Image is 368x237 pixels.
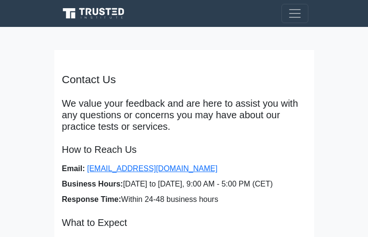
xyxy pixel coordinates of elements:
h5: How to Reach Us [62,144,306,155]
h5: What to Expect [62,217,306,228]
a: [EMAIL_ADDRESS][DOMAIN_NAME] [87,164,217,173]
p: We value your feedback and are here to assist you with any questions or concerns you may have abo... [62,98,306,132]
li: Within 24-48 business hours [62,194,306,205]
li: [DATE] to [DATE], 9:00 AM - 5:00 PM (CET) [62,178,306,190]
strong: Business Hours: [62,180,123,188]
strong: Response Time: [62,195,121,203]
strong: Email: [62,164,85,173]
button: Toggle navigation [281,4,308,23]
h4: Contact Us [62,73,306,86]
